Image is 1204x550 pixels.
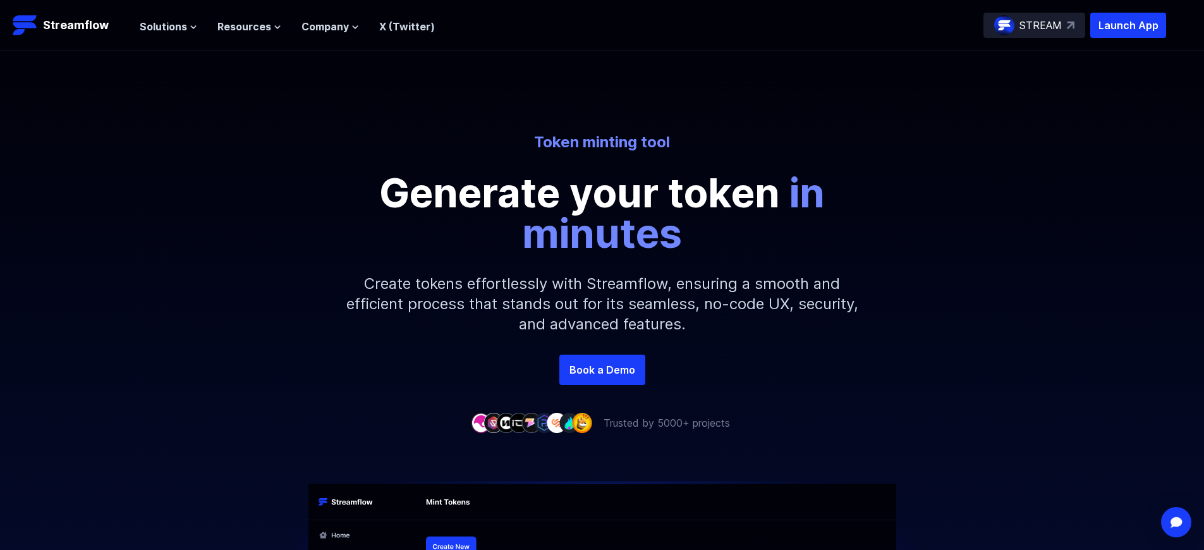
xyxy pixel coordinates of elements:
[522,168,825,257] span: in minutes
[140,19,187,34] span: Solutions
[217,19,281,34] button: Resources
[509,413,529,432] img: company-4
[572,413,592,432] img: company-9
[252,132,952,152] p: Token minting tool
[994,15,1014,35] img: streamflow-logo-circle.png
[318,173,887,254] p: Generate your token
[43,16,109,34] p: Streamflow
[331,254,874,355] p: Create tokens effortlessly with Streamflow, ensuring a smooth and efficient process that stands o...
[1161,507,1191,537] div: Open Intercom Messenger
[483,413,504,432] img: company-2
[496,413,516,432] img: company-3
[471,413,491,432] img: company-1
[301,19,349,34] span: Company
[1019,18,1062,33] p: STREAM
[1090,13,1166,38] button: Launch App
[983,13,1085,38] a: STREAM
[559,413,580,432] img: company-8
[140,19,197,34] button: Solutions
[13,13,38,38] img: Streamflow Logo
[534,413,554,432] img: company-6
[521,413,542,432] img: company-5
[547,413,567,432] img: company-7
[301,19,359,34] button: Company
[604,415,730,431] p: Trusted by 5000+ projects
[217,19,271,34] span: Resources
[13,13,127,38] a: Streamflow
[559,355,645,385] a: Book a Demo
[379,20,435,33] a: X (Twitter)
[1067,21,1074,29] img: top-right-arrow.svg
